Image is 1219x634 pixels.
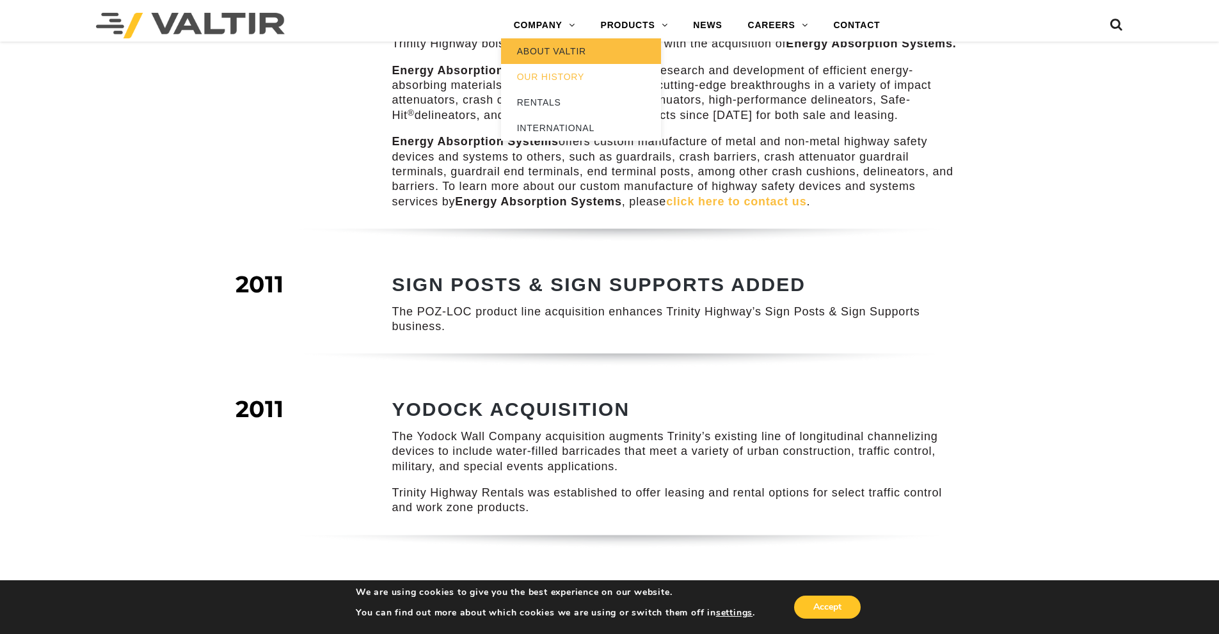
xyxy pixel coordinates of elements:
a: INTERNATIONAL [501,115,661,141]
a: NEWS [680,13,735,38]
strong: Energy Absorption Systems. [786,37,956,50]
p: You can find out more about which cookies we are using or switch them off in . [356,607,755,619]
strong: Energy Absorption Systems [392,135,559,148]
a: OUR HISTORY [501,64,661,90]
button: settings [716,607,753,619]
sup: ® [408,108,415,118]
button: Accept [794,596,861,619]
span: 2011 [235,270,284,298]
a: CONTACT [820,13,893,38]
a: ABOUT VALTIR [501,38,661,64]
p: The POZ-LOC product line acquisition enhances Trinity Highway’s Sign Posts & Sign Supports business. [392,305,959,335]
strong: YODOCK ACQUISITION [392,399,630,420]
p: Trinity Highway bolstered its business in [DATE] with the acquisition of [392,36,959,51]
a: COMPANY [501,13,588,38]
img: Valtir [96,13,285,38]
a: RENTALS [501,90,661,115]
p: offers custom manufacture of metal and non-metal highway safety devices and systems to others, su... [392,134,959,209]
a: PRODUCTS [588,13,681,38]
strong: Energy Absorption Systems [392,64,559,77]
strong: Energy Absorption Systems [455,195,621,208]
strong: SIGN POSTS & SIGN SUPPORTS ADDED [392,274,806,295]
p: is a leader in the research and development of efficient energy-absorbing materials and technolog... [392,63,959,123]
a: CAREERS [735,13,821,38]
p: We are using cookies to give you the best experience on our website. [356,587,755,598]
span: 2017 [235,576,289,604]
a: click here to contact us [666,195,806,208]
p: Trinity Highway Rentals was established to offer leasing and rental options for select traffic co... [392,486,959,516]
p: The Yodock Wall Company acquisition augments Trinity’s existing line of longitudinal channelizing... [392,429,959,474]
span: 2011 [235,395,284,423]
